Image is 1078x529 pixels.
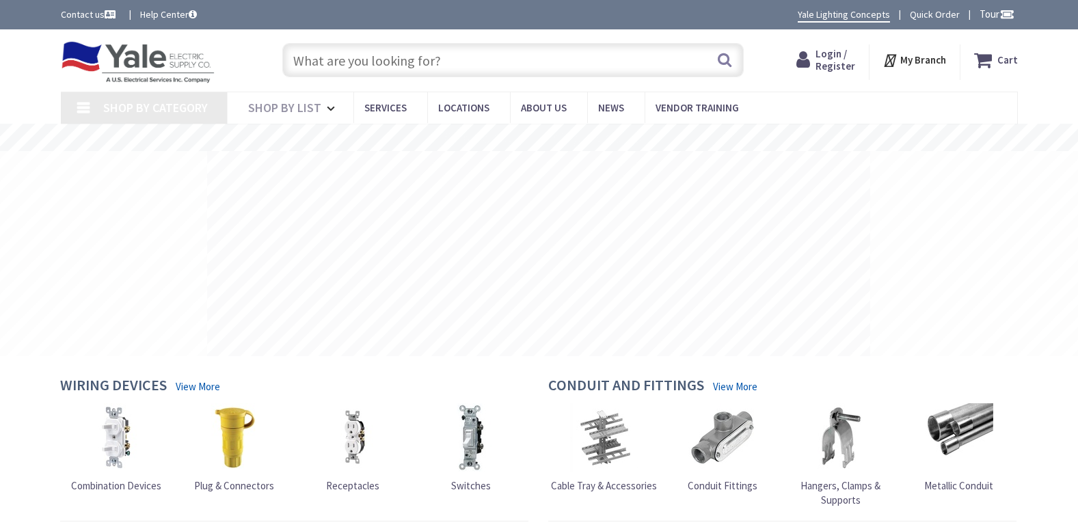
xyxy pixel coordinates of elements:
[796,48,855,72] a: Login / Register
[656,101,739,114] span: Vendor Training
[438,101,489,114] span: Locations
[319,403,387,493] a: Receptacles Receptacles
[71,479,161,492] span: Combination Devices
[61,41,215,83] img: Yale Electric Supply Co.
[785,403,897,508] a: Hangers, Clamps & Supports Hangers, Clamps & Supports
[248,100,321,116] span: Shop By List
[800,479,880,506] span: Hangers, Clamps & Supports
[713,379,757,394] a: View More
[974,48,1018,72] a: Cart
[798,8,890,23] a: Yale Lighting Concepts
[807,403,875,472] img: Hangers, Clamps & Supports
[980,8,1014,21] span: Tour
[997,48,1018,72] strong: Cart
[551,479,657,492] span: Cable Tray & Accessories
[925,403,993,472] img: Metallic Conduit
[924,403,993,493] a: Metallic Conduit Metallic Conduit
[688,403,757,493] a: Conduit Fittings Conduit Fittings
[548,377,704,396] h4: Conduit and Fittings
[598,101,624,114] span: News
[570,403,638,472] img: Cable Tray & Accessories
[451,479,491,492] span: Switches
[437,403,505,472] img: Switches
[816,47,855,72] span: Login / Register
[364,101,407,114] span: Services
[82,403,150,472] img: Combination Devices
[200,403,269,472] img: Plug & Connectors
[194,403,274,493] a: Plug & Connectors Plug & Connectors
[437,403,505,493] a: Switches Switches
[194,479,274,492] span: Plug & Connectors
[319,403,387,472] img: Receptacles
[551,403,657,493] a: Cable Tray & Accessories Cable Tray & Accessories
[910,8,960,21] a: Quick Order
[176,379,220,394] a: View More
[688,479,757,492] span: Conduit Fittings
[71,403,161,493] a: Combination Devices Combination Devices
[688,403,757,472] img: Conduit Fittings
[882,48,946,72] div: My Branch
[900,53,946,66] strong: My Branch
[924,479,993,492] span: Metallic Conduit
[103,100,208,116] span: Shop By Category
[60,377,167,396] h4: Wiring Devices
[521,101,567,114] span: About Us
[282,43,744,77] input: What are you looking for?
[326,479,379,492] span: Receptacles
[61,8,118,21] a: Contact us
[140,8,197,21] a: Help Center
